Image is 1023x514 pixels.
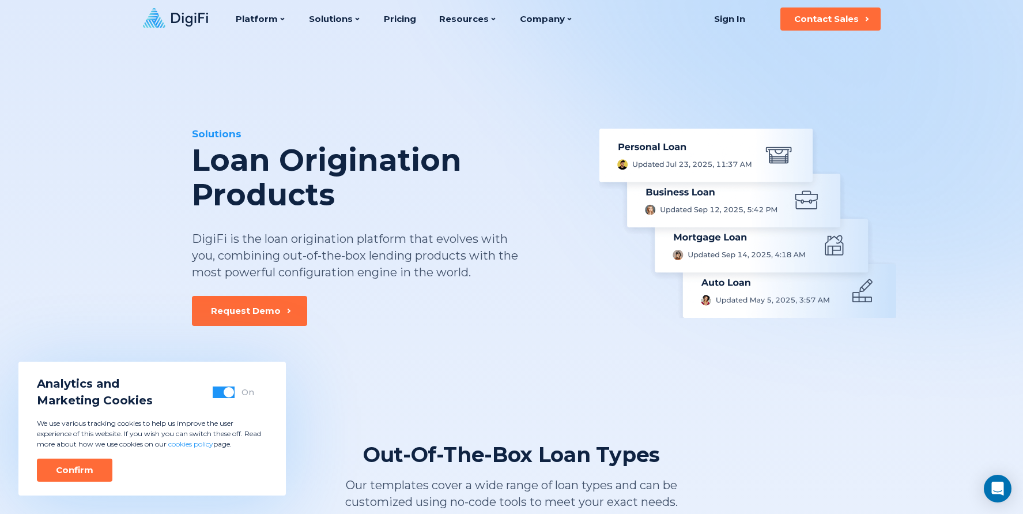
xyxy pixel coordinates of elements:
div: Contact Sales [794,13,859,25]
a: Sign In [700,7,760,31]
div: Confirm [56,464,93,476]
a: cookies policy [168,440,213,448]
button: Request Demo [192,296,307,326]
p: We use various tracking cookies to help us improve the user experience of this website. If you wi... [37,418,267,449]
div: On [241,387,254,398]
div: Solutions [192,127,579,141]
div: Open Intercom Messenger [984,475,1011,502]
span: Marketing Cookies [37,392,153,409]
div: Our templates cover a wide range of loan types and can be customized using no-code tools to meet ... [298,477,726,511]
span: Analytics and [37,376,153,392]
div: DigiFi is the loan origination platform that evolves with you, combining out-of-the-box lending p... [192,231,519,281]
button: Contact Sales [780,7,881,31]
button: Confirm [37,459,112,482]
div: Request Demo [211,305,281,317]
div: Out-Of-The-Box Loan Types [363,441,660,468]
div: Loan Origination Products [192,143,579,212]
